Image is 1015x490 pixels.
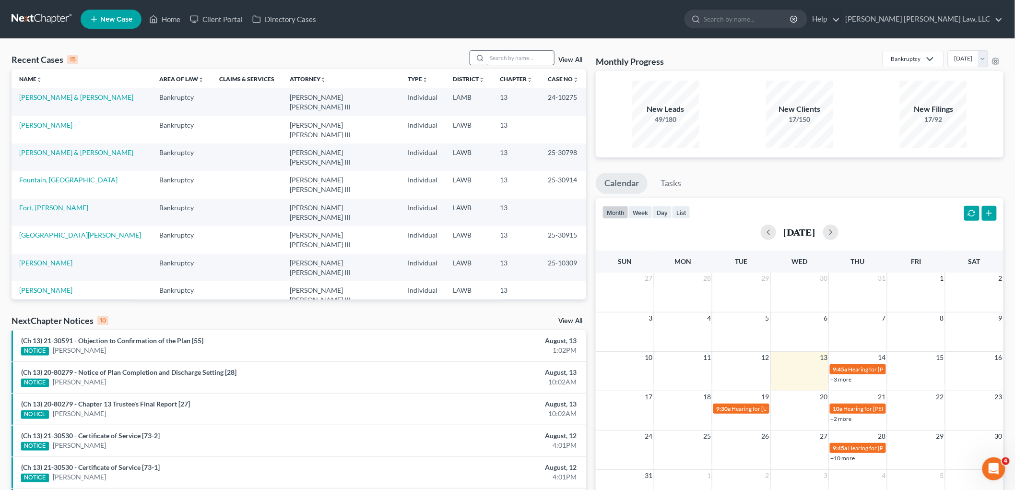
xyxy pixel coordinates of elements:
[19,203,88,212] a: Fort, [PERSON_NAME]
[877,430,887,442] span: 28
[766,104,833,115] div: New Clients
[198,77,204,83] i: unfold_more
[398,431,577,441] div: August, 12
[400,199,445,226] td: Individual
[765,312,770,324] span: 5
[540,143,586,171] td: 25-30798
[877,273,887,284] span: 31
[445,226,492,253] td: LAWB
[706,312,712,324] span: 4
[398,346,577,355] div: 1:02PM
[732,405,889,412] span: Hearing for [US_STATE] Safety Association of Timbermen - Self I
[935,352,945,363] span: 15
[282,199,400,226] td: [PERSON_NAME] [PERSON_NAME] III
[911,257,921,265] span: Fri
[935,391,945,403] span: 22
[408,75,428,83] a: Typeunfold_more
[445,88,492,116] td: LAMB
[761,430,770,442] span: 26
[735,257,748,265] span: Tue
[877,391,887,403] span: 21
[19,231,141,239] a: [GEOGRAPHIC_DATA][PERSON_NAME]
[290,75,326,83] a: Attorneyunfold_more
[761,352,770,363] span: 12
[540,171,586,199] td: 25-30914
[445,143,492,171] td: LAWB
[492,88,540,116] td: 13
[445,281,492,309] td: LAWB
[152,116,212,143] td: Bankruptcy
[492,143,540,171] td: 13
[702,352,712,363] span: 11
[152,226,212,253] td: Bankruptcy
[644,430,654,442] span: 24
[628,206,652,219] button: week
[596,173,648,194] a: Calendar
[830,454,855,462] a: +10 more
[445,116,492,143] td: LAWB
[21,336,203,345] a: (Ch 13) 21-30591 - Objection to Confirmation of the Plan [55]
[877,352,887,363] span: 14
[648,312,654,324] span: 3
[19,286,72,294] a: [PERSON_NAME]
[492,171,540,199] td: 13
[21,431,160,440] a: (Ch 13) 21-30530 - Certificate of Service [73-2]
[19,176,118,184] a: Fountain, [GEOGRAPHIC_DATA]
[994,430,1003,442] span: 30
[982,457,1005,480] iframe: Intercom live chat
[212,69,282,88] th: Claims & Services
[492,254,540,281] td: 13
[935,430,945,442] span: 29
[881,312,887,324] span: 7
[53,377,106,387] a: [PERSON_NAME]
[36,77,42,83] i: unfold_more
[761,391,770,403] span: 19
[21,474,49,482] div: NOTICE
[282,281,400,309] td: [PERSON_NAME] [PERSON_NAME] III
[21,410,49,419] div: NOTICE
[644,470,654,481] span: 31
[400,116,445,143] td: Individual
[21,368,236,376] a: (Ch 13) 20-80279 - Notice of Plan Completion and Discharge Setting [28]
[881,470,887,481] span: 4
[19,121,72,129] a: [PERSON_NAME]
[527,77,532,83] i: unfold_more
[833,444,847,452] span: 9:45a
[21,442,49,451] div: NOTICE
[12,315,108,326] div: NextChapter Notices
[998,312,1003,324] span: 9
[398,368,577,377] div: August, 13
[21,400,190,408] a: (Ch 13) 20-80279 - Chapter 13 Trustee's Final Report [27]
[445,171,492,199] td: LAWB
[704,10,791,28] input: Search by name...
[492,199,540,226] td: 13
[618,257,632,265] span: Sun
[21,463,160,471] a: (Ch 13) 21-30530 - Certificate of Service [73-1]
[152,281,212,309] td: Bankruptcy
[851,257,865,265] span: Thu
[400,88,445,116] td: Individual
[19,259,72,267] a: [PERSON_NAME]
[808,11,840,28] a: Help
[702,273,712,284] span: 28
[540,226,586,253] td: 25-30915
[320,77,326,83] i: unfold_more
[453,75,484,83] a: Districtunfold_more
[791,257,807,265] span: Wed
[702,430,712,442] span: 25
[766,115,833,124] div: 17/150
[398,399,577,409] div: August, 13
[548,75,578,83] a: Case Nounfold_more
[644,273,654,284] span: 27
[939,312,945,324] span: 8
[1002,457,1010,465] span: 4
[830,376,851,383] a: +3 more
[652,206,672,219] button: day
[67,55,78,64] div: 15
[152,171,212,199] td: Bankruptcy
[159,75,204,83] a: Area of Lawunfold_more
[540,254,586,281] td: 25-10309
[398,472,577,482] div: 4:01PM
[400,281,445,309] td: Individual
[445,254,492,281] td: LAWB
